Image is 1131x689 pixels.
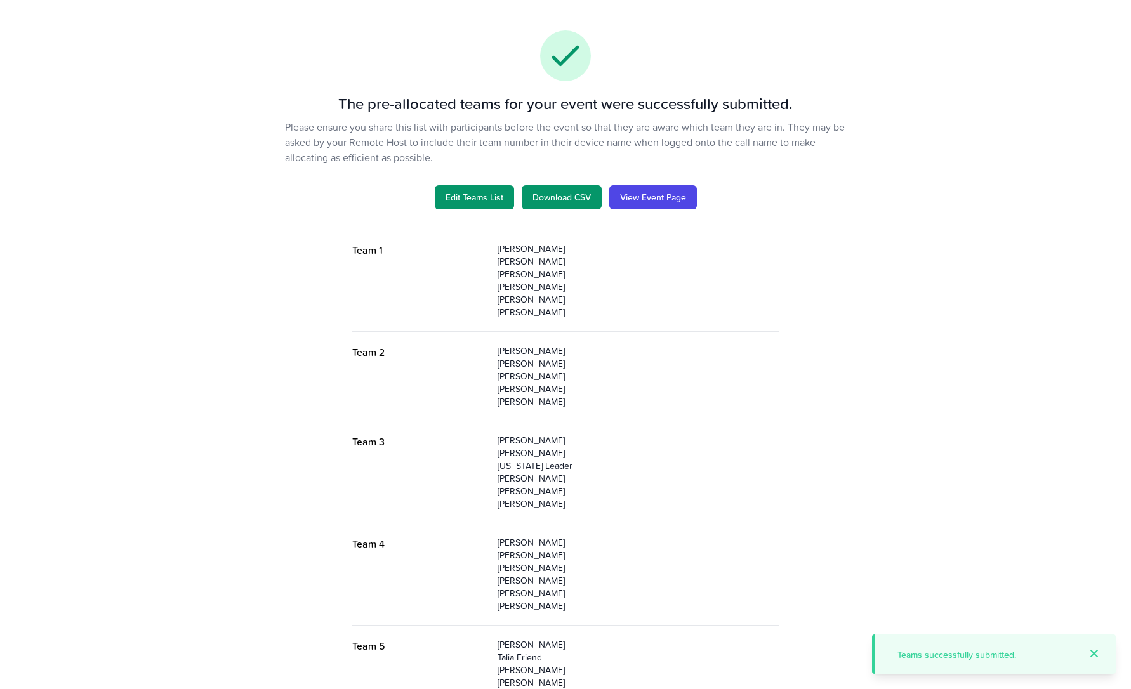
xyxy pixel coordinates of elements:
[352,536,487,551] p: Team 4
[435,185,514,209] a: Edit Teams List
[498,434,779,447] p: [PERSON_NAME]
[498,651,779,664] p: Talia Friend
[285,119,845,165] p: Please ensure you share this list with participants before the event so that they are aware which...
[352,638,487,653] p: Team 5
[498,587,779,600] p: [PERSON_NAME]
[609,185,697,209] a: View Event Page
[352,344,487,360] p: Team 2
[498,447,779,459] p: [PERSON_NAME]
[352,242,487,258] p: Team 1
[498,561,779,574] p: [PERSON_NAME]
[498,293,779,306] p: [PERSON_NAME]
[498,664,779,676] p: [PERSON_NAME]
[498,383,779,395] p: [PERSON_NAME]
[897,648,1078,661] p: Teams successfully submitted.
[498,549,779,561] p: [PERSON_NAME]
[498,536,779,549] p: [PERSON_NAME]
[498,485,779,497] p: [PERSON_NAME]
[498,268,779,280] p: [PERSON_NAME]
[98,94,1033,114] h3: The pre-allocated teams for your event were successfully submitted.
[498,370,779,383] p: [PERSON_NAME]
[498,357,779,370] p: [PERSON_NAME]
[498,676,779,689] p: [PERSON_NAME]
[498,472,779,485] p: [PERSON_NAME]
[498,395,779,408] p: [PERSON_NAME]
[498,344,779,357] p: [PERSON_NAME]
[498,638,779,651] p: [PERSON_NAME]
[498,600,779,612] p: [PERSON_NAME]
[498,242,779,255] p: [PERSON_NAME]
[498,497,779,510] p: [PERSON_NAME]
[498,255,779,268] p: [PERSON_NAME]
[498,459,779,472] p: [US_STATE] Leader
[498,574,779,587] p: [PERSON_NAME]
[352,434,487,449] p: Team 3
[498,306,779,318] p: [PERSON_NAME]
[522,185,602,209] a: Download CSV
[498,280,779,293] p: [PERSON_NAME]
